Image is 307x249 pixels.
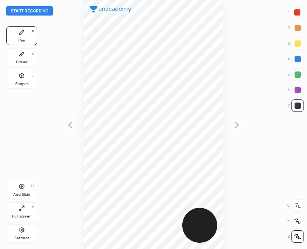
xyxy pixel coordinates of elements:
div: 5 [288,68,304,81]
div: Settings [14,236,29,240]
div: Pen [18,38,25,42]
div: Eraser [16,60,28,64]
button: Start recording [6,6,53,16]
img: logo.38c385cc.svg [90,6,132,12]
div: 6 [288,84,304,96]
div: H [31,184,34,188]
div: 2 [288,22,304,34]
div: Full screen [12,214,31,218]
div: E [31,52,34,56]
div: C [287,199,304,212]
div: 7 [288,99,304,112]
div: Shapes [15,82,28,86]
div: 3 [288,37,304,50]
div: Add Slide [13,193,30,197]
div: X [287,215,304,227]
div: F [31,206,34,210]
div: L [31,73,34,77]
div: Z [288,230,304,243]
div: 4 [288,53,304,65]
div: 1 [288,6,304,19]
div: P [31,30,34,34]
